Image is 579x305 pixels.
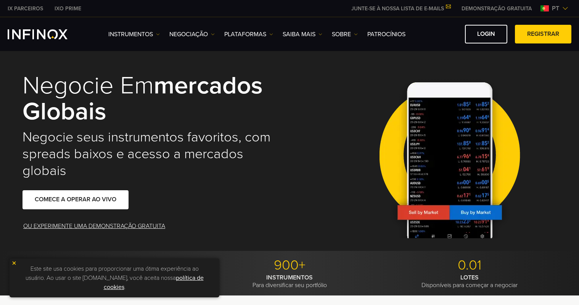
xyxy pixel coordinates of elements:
a: COMECE A OPERAR AO VIVO [23,190,129,209]
a: Saiba mais [283,30,322,39]
p: Até 1:1000 [23,257,197,274]
a: Login [465,25,507,43]
p: Este site usa cookies para proporcionar uma ótima experiência ao usuário. Ao usar o site [DOMAIN_... [13,262,216,294]
a: Registrar [515,25,571,43]
a: INFINOX Logo [8,29,85,39]
p: 900+ [203,257,377,274]
strong: INSTRUMENTOS [266,274,313,281]
a: Patrocínios [367,30,405,39]
p: Disponíveis para começar a negociar [382,274,556,289]
strong: LOTES [460,274,479,281]
p: 0.01 [382,257,556,274]
a: SOBRE [332,30,358,39]
a: PLATAFORMAS [224,30,273,39]
a: Instrumentos [108,30,160,39]
a: INFINOX MENU [456,5,537,13]
p: Para diversificar seu portfólio [203,274,377,289]
h1: Negocie em [23,73,279,125]
a: OU EXPERIMENTE UMA DEMONSTRAÇÃO GRATUITA [23,217,166,236]
a: INFINOX [49,5,87,13]
strong: mercados globais [23,71,263,127]
a: INFINOX [2,5,49,13]
span: pt [549,4,562,13]
a: JUNTE-SE À NOSSA LISTA DE E-MAILS [346,5,456,12]
a: NEGOCIAÇÃO [169,30,215,39]
h2: Negocie seus instrumentos favoritos, com spreads baixos e acesso a mercados globais [23,129,279,179]
img: yellow close icon [11,260,17,266]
